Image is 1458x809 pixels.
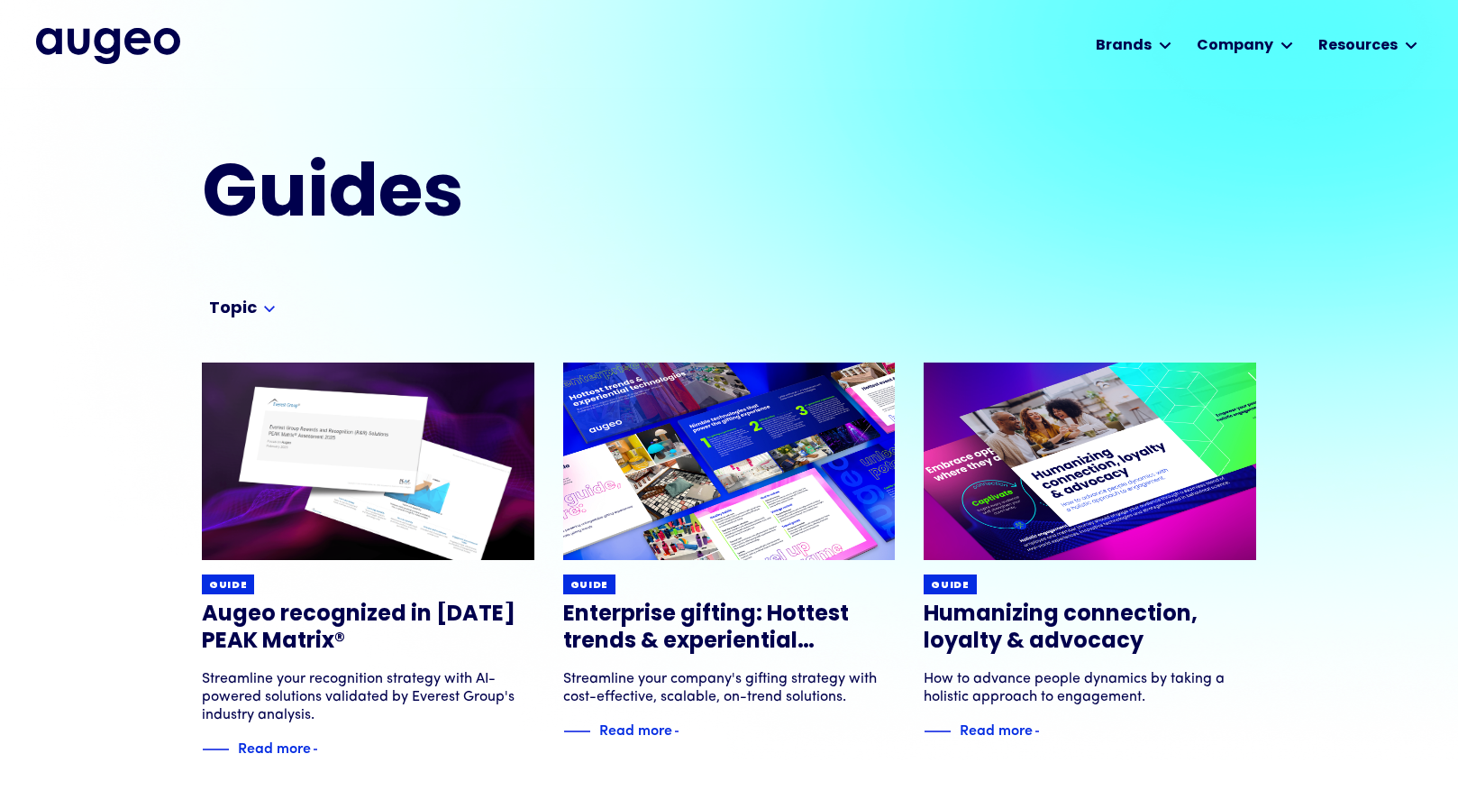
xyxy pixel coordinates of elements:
[1318,35,1398,57] div: Resources
[209,579,247,593] div: Guide
[202,363,534,760] a: GuideAugeo recognized in [DATE] PEAK Matrix®Streamline your recognition strategy with AI-powered ...
[202,670,534,724] div: Streamline your recognition strategy with AI-powered solutions validated by Everest Group's indus...
[674,721,701,742] img: Blue text arrow
[563,602,896,656] h3: Enterprise gifting: Hottest trends & experiential technologies
[570,579,608,593] div: Guide
[313,739,340,760] img: Blue text arrow
[924,363,1256,742] a: GuideHumanizing connection, loyalty & advocacyHow to advance people dynamics by taking a holistic...
[202,161,822,234] h2: Guides
[563,363,896,742] a: GuideEnterprise gifting: Hottest trends & experiential technologiesStreamline your company's gift...
[563,670,896,706] div: Streamline your company's gifting strategy with cost-effective, scalable, on-trend solutions.
[36,28,180,64] a: home
[238,736,311,758] div: Read more
[36,28,180,64] img: Augeo's full logo in midnight blue.
[209,299,257,320] div: Topic
[1096,35,1152,57] div: Brands
[202,602,534,656] h3: Augeo recognized in [DATE] PEAK Matrix®
[924,602,1256,656] h3: Humanizing connection, loyalty & advocacy
[931,579,969,593] div: Guide
[202,739,229,760] img: Blue decorative line
[924,670,1256,706] div: How to advance people dynamics by taking a holistic approach to engagement.
[1034,721,1062,742] img: Blue text arrow
[1197,35,1273,57] div: Company
[960,718,1033,740] div: Read more
[264,307,275,313] img: Arrow symbol in bright blue pointing down to indicate an expanded section.
[924,721,951,742] img: Blue decorative line
[563,721,590,742] img: Blue decorative line
[599,718,672,740] div: Read more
